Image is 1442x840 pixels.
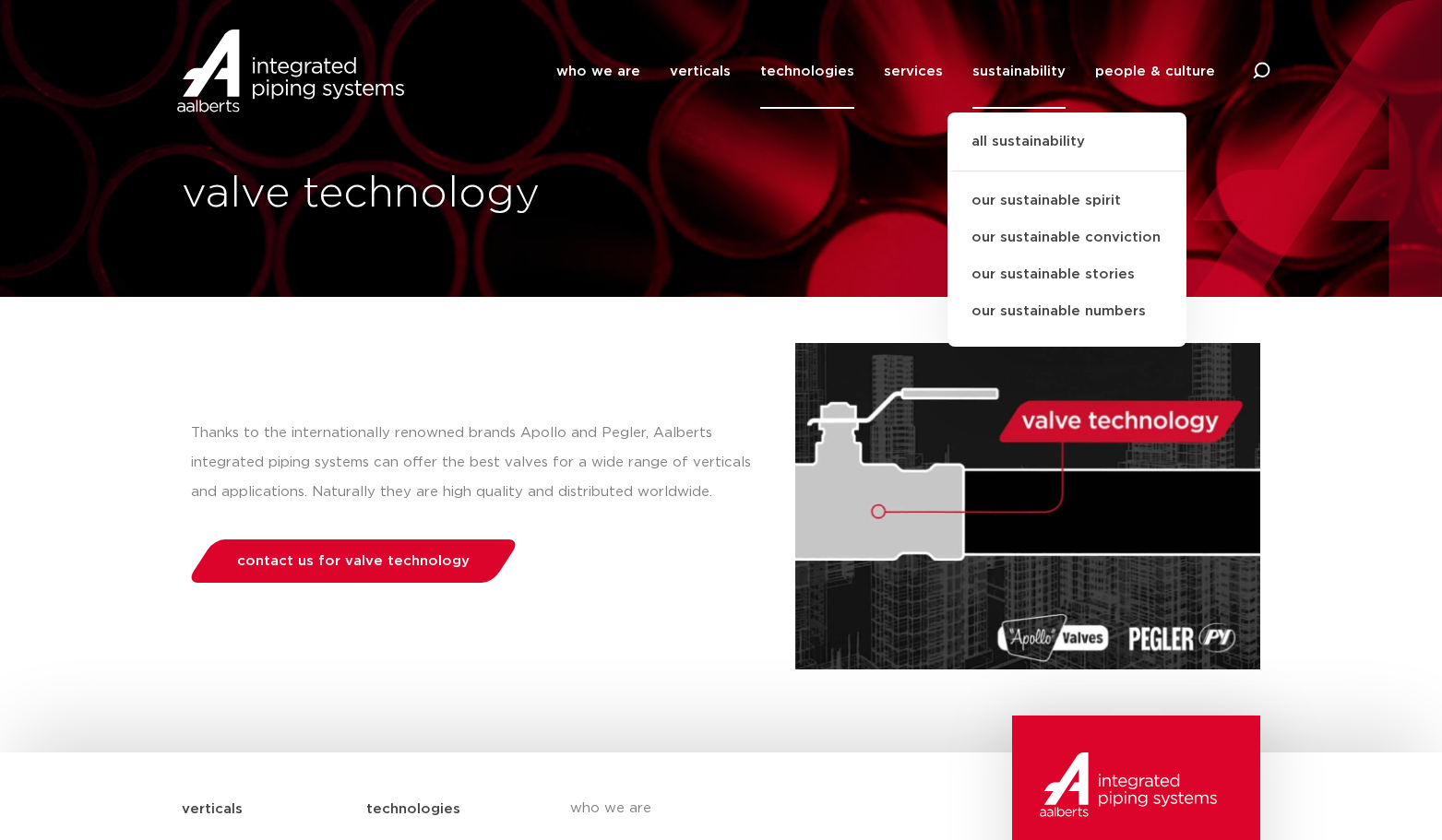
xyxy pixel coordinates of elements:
span: contact us for valve technology [237,554,470,568]
a: verticals [670,34,731,109]
nav: Menu [556,34,1215,109]
a: sustainability [972,34,1066,109]
a: contact us for valve technology [185,539,520,583]
ul: sustainability [947,112,1186,347]
a: who we are [556,34,640,109]
h5: technologies [366,795,460,824]
a: services [884,34,943,109]
a: who we are [570,786,908,832]
h5: verticals [182,795,243,824]
a: our sustainable conviction [947,219,1186,256]
p: Thanks to the internationally renowned brands Apollo and Pegler, Aalberts integrated piping syste... [191,419,758,507]
a: technologies [760,34,854,109]
a: all sustainability [947,131,1186,172]
a: our sustainable spirit [947,183,1186,219]
a: our sustainable numbers [947,293,1186,330]
a: people & culture [1095,34,1215,109]
a: our sustainable stories [947,256,1186,293]
h1: valve technology [182,165,712,224]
